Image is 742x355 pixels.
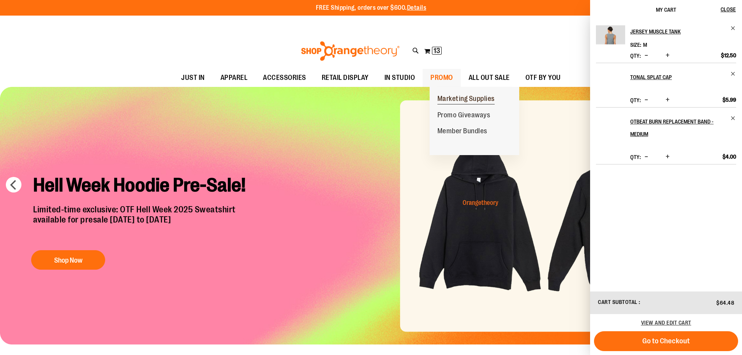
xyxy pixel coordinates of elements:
button: Increase product quantity [664,96,672,104]
a: Remove item [730,71,736,77]
a: Tonal Splat Cap [596,71,625,105]
span: Member Bundles [437,127,487,137]
span: 13 [434,47,440,55]
li: Product [596,63,736,107]
span: Promo Giveaways [437,111,490,121]
label: Qty [630,154,641,160]
h2: Jersey Muscle Tank [630,25,726,38]
a: View and edit cart [641,320,691,326]
span: OTF BY YOU [525,69,561,87]
a: Tonal Splat Cap [630,71,736,83]
span: $4.00 [723,153,736,160]
button: Decrease product quantity [643,153,650,161]
span: ALL OUT SALE [469,69,510,87]
span: My Cart [656,7,676,13]
span: M [643,42,647,48]
span: Close [721,6,736,12]
a: OTBEAT BURN REPLACEMENT BAND - MEDIUM [596,115,625,150]
h2: OTBEAT BURN REPLACEMENT BAND - MEDIUM [630,115,726,140]
button: Decrease product quantity [643,52,650,60]
a: Remove item [730,25,736,31]
img: Shop Orangetheory [300,41,401,61]
span: Marketing Supplies [437,95,495,104]
span: IN STUDIO [384,69,415,87]
img: Jersey Muscle Tank [596,25,625,55]
button: prev [6,177,21,193]
span: RETAIL DISPLAY [322,69,369,87]
dt: Size [630,42,641,48]
a: Remove item [730,115,736,121]
button: Go to Checkout [594,331,738,351]
button: Increase product quantity [664,52,672,60]
h2: Hell Week Hoodie Pre-Sale! [27,168,259,205]
a: Jersey Muscle Tank [596,25,625,60]
button: Increase product quantity [664,153,672,161]
span: $12.50 [721,52,736,59]
a: Hell Week Hoodie Pre-Sale! Limited-time exclusive: OTF Hell Week 2025 Sweatshirtavailable for pre... [27,168,259,274]
h2: Tonal Splat Cap [630,71,726,83]
li: Product [596,25,736,63]
label: Qty [630,97,641,103]
button: Shop Now [31,250,105,270]
span: $64.48 [716,300,734,306]
span: JUST IN [181,69,205,87]
button: Decrease product quantity [643,96,650,104]
span: $5.99 [723,96,736,103]
a: Details [407,4,427,11]
li: Product [596,107,736,164]
span: Go to Checkout [642,337,690,345]
p: FREE Shipping, orders over $600. [316,4,427,12]
span: APPAREL [220,69,248,87]
span: PROMO [430,69,453,87]
span: Cart Subtotal [598,299,638,305]
p: Limited-time exclusive: OTF Hell Week 2025 Sweatshirt available for presale [DATE] to [DATE] [27,205,259,243]
span: ACCESSORIES [263,69,306,87]
a: Jersey Muscle Tank [630,25,736,38]
label: Qty [630,53,641,59]
img: OTBEAT BURN REPLACEMENT BAND - MEDIUM [596,115,625,145]
img: Tonal Splat Cap [596,71,625,100]
a: OTBEAT BURN REPLACEMENT BAND - MEDIUM [630,115,736,140]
